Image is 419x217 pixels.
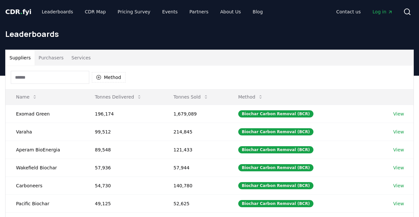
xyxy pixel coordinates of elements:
a: Events [157,6,183,18]
a: Leaderboards [37,6,78,18]
a: About Us [215,6,246,18]
td: 214,845 [163,123,228,141]
td: 89,548 [84,141,163,159]
button: Name [11,90,42,103]
td: 57,944 [163,159,228,177]
a: CDR Map [80,6,111,18]
nav: Main [37,6,268,18]
td: 1,679,089 [163,105,228,123]
td: Wakefield Biochar [6,159,84,177]
span: Log in [373,8,393,15]
a: View [393,147,404,153]
td: Varaha [6,123,84,141]
div: Biochar Carbon Removal (BCR) [238,110,313,117]
button: Purchasers [35,50,68,66]
button: Method [233,90,269,103]
td: 140,780 [163,177,228,194]
button: Tonnes Delivered [90,90,147,103]
a: View [393,200,404,207]
a: View [393,129,404,135]
div: Biochar Carbon Removal (BCR) [238,146,313,153]
a: Pricing Survey [112,6,156,18]
td: Pacific Biochar [6,194,84,212]
div: Biochar Carbon Removal (BCR) [238,200,313,207]
td: 49,125 [84,194,163,212]
td: 196,174 [84,105,163,123]
button: Suppliers [6,50,35,66]
a: View [393,182,404,189]
button: Tonnes Sold [168,90,214,103]
nav: Main [331,6,398,18]
a: CDR.fyi [5,7,31,16]
button: Method [92,72,126,83]
div: Biochar Carbon Removal (BCR) [238,182,313,189]
td: Aperam BioEnergia [6,141,84,159]
div: Biochar Carbon Removal (BCR) [238,164,313,171]
a: View [393,164,404,171]
span: . [20,8,23,16]
span: CDR fyi [5,8,31,16]
a: Blog [247,6,268,18]
a: Contact us [331,6,366,18]
td: 121,433 [163,141,228,159]
td: Exomad Green [6,105,84,123]
a: Log in [367,6,398,18]
td: 57,936 [84,159,163,177]
div: Biochar Carbon Removal (BCR) [238,128,313,135]
a: View [393,111,404,117]
a: Partners [184,6,214,18]
td: 52,625 [163,194,228,212]
td: Carboneers [6,177,84,194]
h1: Leaderboards [5,29,414,39]
button: Services [68,50,95,66]
td: 99,512 [84,123,163,141]
td: 54,730 [84,177,163,194]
